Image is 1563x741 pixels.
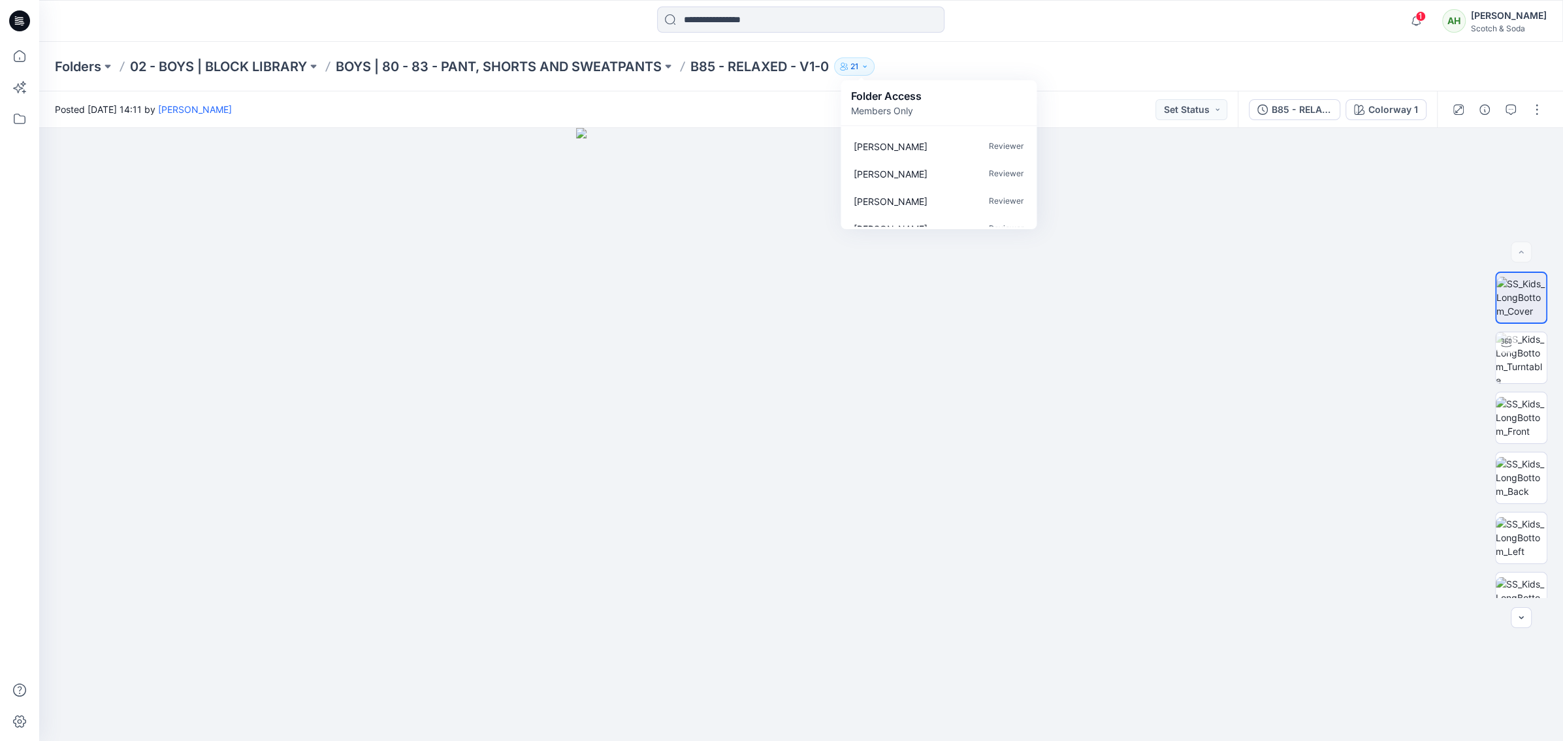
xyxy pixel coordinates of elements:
p: Katharine Potts [854,195,927,208]
div: AH [1442,9,1466,33]
p: B85 - RELAXED - V1-0 [690,57,829,76]
span: Posted [DATE] 14:11 by [55,102,232,116]
div: [PERSON_NAME] [1471,8,1547,24]
button: 21 [834,57,875,76]
div: Scotch & Soda [1471,24,1547,33]
a: 02 - BOYS | BLOCK LIBRARY [130,57,307,76]
a: [PERSON_NAME] [158,104,232,115]
button: Colorway 1 [1345,99,1426,120]
p: Erik Egginik [854,167,927,181]
p: Reviewer [989,222,1023,236]
a: [PERSON_NAME]Reviewer [843,133,1034,160]
a: [PERSON_NAME]Reviewer [843,215,1034,242]
span: 1 [1415,11,1426,22]
a: [PERSON_NAME]Reviewer [843,187,1034,215]
p: Jannie Cheung [854,140,927,153]
img: SS_Kids_LongBottom_Back [1496,457,1547,498]
p: Reviewer [989,195,1023,208]
p: Lynda Elshof [854,222,927,236]
img: SS_Kids_LongBottom_Left [1496,517,1547,558]
div: B85 - RELAXED - V1-0 [1272,102,1332,117]
img: eyJhbGciOiJIUzI1NiIsImtpZCI6IjAiLCJzbHQiOiJzZXMiLCJ0eXAiOiJKV1QifQ.eyJkYXRhIjp7InR5cGUiOiJzdG9yYW... [576,128,1026,741]
img: SS_Kids_LongBottom_Front [1496,397,1547,438]
a: [PERSON_NAME]Reviewer [843,160,1034,187]
a: Folders [55,57,101,76]
img: SS_Kids_LongBottom_Right [1496,577,1547,618]
p: Reviewer [989,167,1023,181]
p: Folder Access [851,88,922,104]
p: Members Only [851,104,922,118]
button: Details [1474,99,1495,120]
a: BOYS | 80 - 83 - PANT, SHORTS AND SWEATPANTS [336,57,662,76]
img: SS_Kids_LongBottom_Cover [1496,277,1546,318]
img: SS_Kids_LongBottom_Turntable [1496,332,1547,383]
div: Colorway 1 [1368,102,1418,117]
p: 21 [850,59,858,74]
button: B85 - RELAXED - V1-0 [1249,99,1340,120]
p: Reviewer [989,140,1023,153]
